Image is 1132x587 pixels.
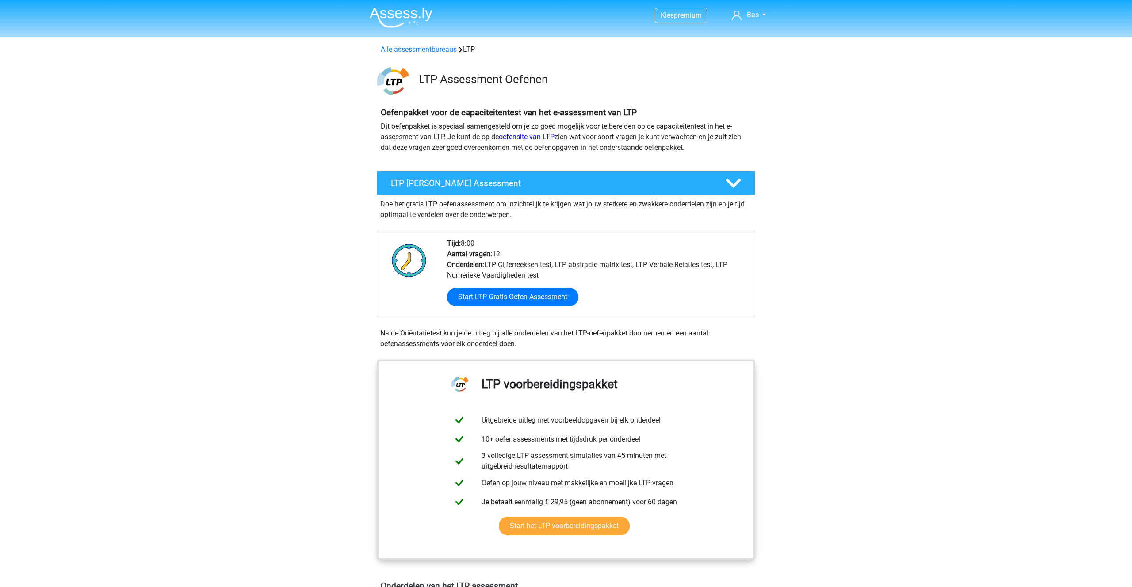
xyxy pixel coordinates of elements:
span: Kies [661,11,674,19]
a: Start LTP Gratis Oefen Assessment [447,288,578,306]
img: Assessly [370,7,432,28]
b: Tijd: [447,239,461,248]
a: Kiespremium [655,9,707,21]
div: Na de Oriëntatietest kun je de uitleg bij alle onderdelen van het LTP-oefenpakket doornemen en ee... [377,328,755,349]
div: Doe het gratis LTP oefenassessment om inzichtelijk te krijgen wat jouw sterkere en zwakkere onder... [377,195,755,220]
span: Bas [747,11,759,19]
a: LTP [PERSON_NAME] Assessment [373,171,759,195]
a: oefensite van LTP [499,133,555,141]
img: ltp.png [377,65,409,97]
div: 8:00 12 LTP Cijferreeksen test, LTP abstracte matrix test, LTP Verbale Relaties test, LTP Numerie... [440,238,754,317]
a: Alle assessmentbureaus [381,45,457,53]
a: Start het LTP voorbereidingspakket [499,517,630,535]
b: Onderdelen: [447,260,484,269]
img: Klok [387,238,432,282]
b: Oefenpakket voor de capaciteitentest van het e-assessment van LTP [381,107,637,118]
p: Dit oefenpakket is speciaal samengesteld om je zo goed mogelijk voor te bereiden op de capaciteit... [381,121,751,153]
h4: LTP [PERSON_NAME] Assessment [391,178,711,188]
h3: LTP Assessment Oefenen [419,72,748,86]
div: LTP [377,44,755,55]
b: Aantal vragen: [447,250,492,258]
span: premium [674,11,702,19]
a: Bas [728,10,769,20]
